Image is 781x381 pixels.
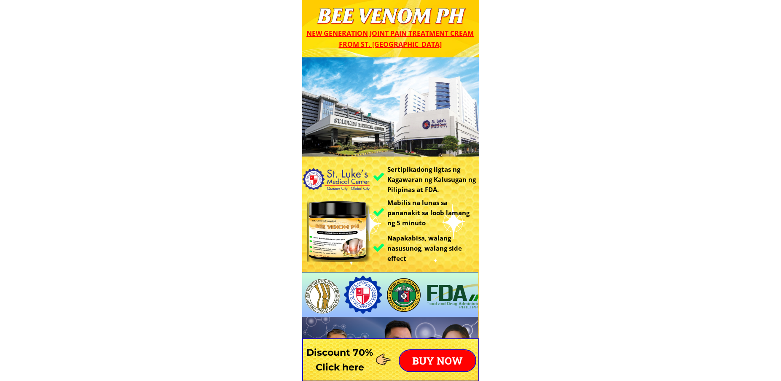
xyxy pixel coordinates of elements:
[387,164,481,195] h3: Sertipikadong ligtas ng Kagawaran ng Kalusugan ng Pilipinas at FDA.
[400,350,475,371] p: BUY NOW
[387,233,479,263] h3: Napakabisa, walang nasusunog, walang side effect
[306,29,474,49] span: New generation joint pain treatment cream from St. [GEOGRAPHIC_DATA]
[302,345,378,375] h3: Discount 70% Click here
[387,197,477,228] h3: Mabilis na lunas sa pananakit sa loob lamang ng 5 minuto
